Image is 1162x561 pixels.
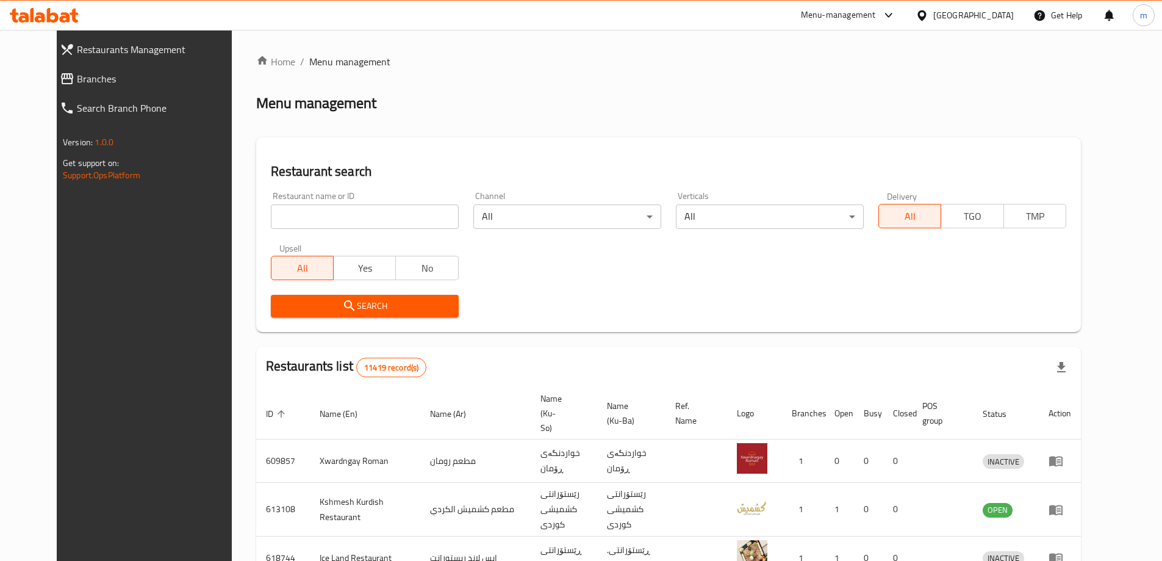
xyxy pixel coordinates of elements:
[854,483,883,537] td: 0
[887,192,917,200] label: Delivery
[854,440,883,483] td: 0
[531,483,597,537] td: رێستۆرانتی کشمیشى كوردى
[801,8,876,23] div: Menu-management
[933,9,1014,22] div: [GEOGRAPHIC_DATA]
[1049,502,1071,517] div: Menu
[883,388,913,440] th: Closed
[401,259,453,277] span: No
[597,440,665,483] td: خواردنگەی ڕۆمان
[356,358,426,377] div: Total records count
[271,256,334,280] button: All
[256,440,310,483] td: 609857
[941,204,1003,228] button: TGO
[1049,454,1071,468] div: Menu
[310,440,420,483] td: Xwardngay Roman
[727,388,782,440] th: Logo
[271,204,459,229] input: Search for restaurant name or ID..
[922,399,958,428] span: POS group
[420,483,531,537] td: مطعم كشميش الكردي
[1039,388,1081,440] th: Action
[883,483,913,537] td: 0
[782,388,825,440] th: Branches
[420,440,531,483] td: مطعم رومان
[597,483,665,537] td: رێستۆرانتی کشمیشى كوردى
[256,54,1081,69] nav: breadcrumb
[357,362,426,374] span: 11419 record(s)
[883,440,913,483] td: 0
[300,54,304,69] li: /
[983,455,1024,469] span: INACTIVE
[1003,204,1066,228] button: TMP
[395,256,458,280] button: No
[63,167,140,183] a: Support.OpsPlatform
[95,134,113,150] span: 1.0.0
[782,440,825,483] td: 1
[782,483,825,537] td: 1
[279,244,302,252] label: Upsell
[946,208,999,225] span: TGO
[884,208,936,225] span: All
[473,204,661,229] div: All
[309,54,390,69] span: Menu management
[50,64,251,93] a: Branches
[310,483,420,537] td: Kshmesh Kurdish Restaurant
[63,134,93,150] span: Version:
[266,357,427,377] h2: Restaurants list
[256,483,310,537] td: 613108
[50,93,251,123] a: Search Branch Phone
[320,407,373,421] span: Name (En)
[878,204,941,228] button: All
[854,388,883,440] th: Busy
[63,155,119,171] span: Get support on:
[276,259,329,277] span: All
[983,454,1024,469] div: INACTIVE
[271,162,1066,181] h2: Restaurant search
[333,256,396,280] button: Yes
[531,440,597,483] td: خواردنگەی ڕۆمان
[825,440,854,483] td: 0
[1047,353,1076,382] div: Export file
[77,101,241,115] span: Search Branch Phone
[430,407,482,421] span: Name (Ar)
[50,35,251,64] a: Restaurants Management
[271,295,459,317] button: Search
[676,204,864,229] div: All
[825,388,854,440] th: Open
[256,93,376,113] h2: Menu management
[737,492,767,523] img: Kshmesh Kurdish Restaurant
[540,391,583,435] span: Name (Ku-So)
[77,42,241,57] span: Restaurants Management
[339,259,391,277] span: Yes
[737,443,767,474] img: Xwardngay Roman
[1009,208,1061,225] span: TMP
[825,483,854,537] td: 1
[266,407,289,421] span: ID
[675,399,712,428] span: Ref. Name
[77,71,241,86] span: Branches
[983,407,1022,421] span: Status
[607,399,651,428] span: Name (Ku-Ba)
[1140,9,1147,22] span: m
[256,54,295,69] a: Home
[983,503,1013,517] span: OPEN
[281,299,449,314] span: Search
